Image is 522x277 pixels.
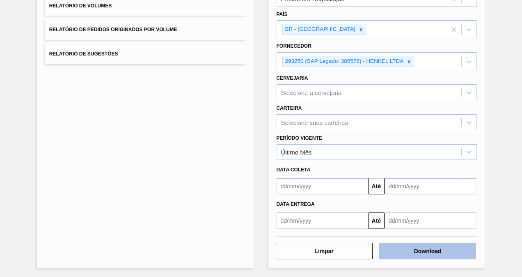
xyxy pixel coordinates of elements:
span: Relatório de Pedidos Originados por Volume [49,27,177,32]
label: Período Vigente [277,135,322,141]
label: Cervejaria [277,75,308,81]
input: dd/mm/yyyy [277,212,368,229]
div: Selecione suas carteiras [281,119,348,126]
button: Relatório de Pedidos Originados por Volume [45,20,246,40]
button: Até [368,178,385,194]
label: País [277,12,288,17]
span: Relatório de Volumes [49,3,112,9]
span: Relatório de Sugestões [49,51,118,57]
button: Download [379,243,476,259]
button: Até [368,212,385,229]
label: Fornecedor [277,43,311,49]
div: 293250 (SAP Legado: 385576) - HENKEL LTDA [283,56,405,67]
span: Data entrega [277,201,315,207]
div: Selecione a cervejaria [281,89,342,96]
label: Carteira [277,105,302,111]
span: Data coleta [277,167,311,173]
input: dd/mm/yyyy [277,178,368,194]
div: Último Mês [281,149,312,156]
input: dd/mm/yyyy [385,212,476,229]
button: Limpar [276,243,373,259]
div: BR - [GEOGRAPHIC_DATA] [283,24,357,35]
input: dd/mm/yyyy [385,178,476,194]
button: Relatório de Sugestões [45,44,246,64]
